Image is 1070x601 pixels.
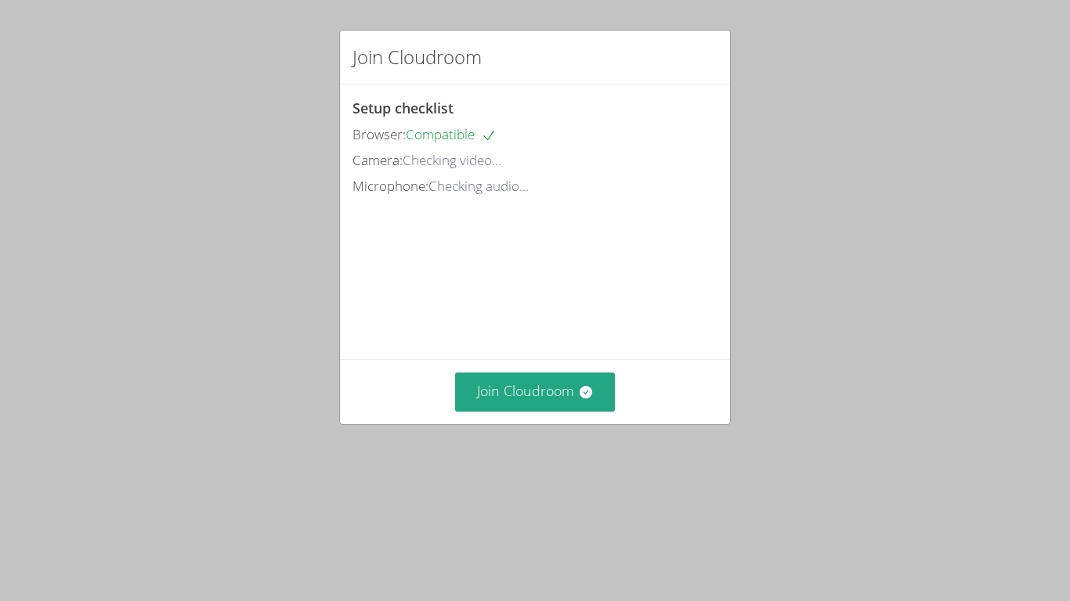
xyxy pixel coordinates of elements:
span: Browser: [352,125,406,143]
span: Checking video... [403,151,501,169]
span: Camera: [352,151,403,169]
span: Compatible [406,125,497,143]
span: Checking audio... [428,177,529,195]
span: Microphone: [352,177,428,195]
span: Setup checklist [352,99,454,117]
h2: Join Cloudroom [352,43,482,71]
button: Join Cloudroom [455,372,616,411]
